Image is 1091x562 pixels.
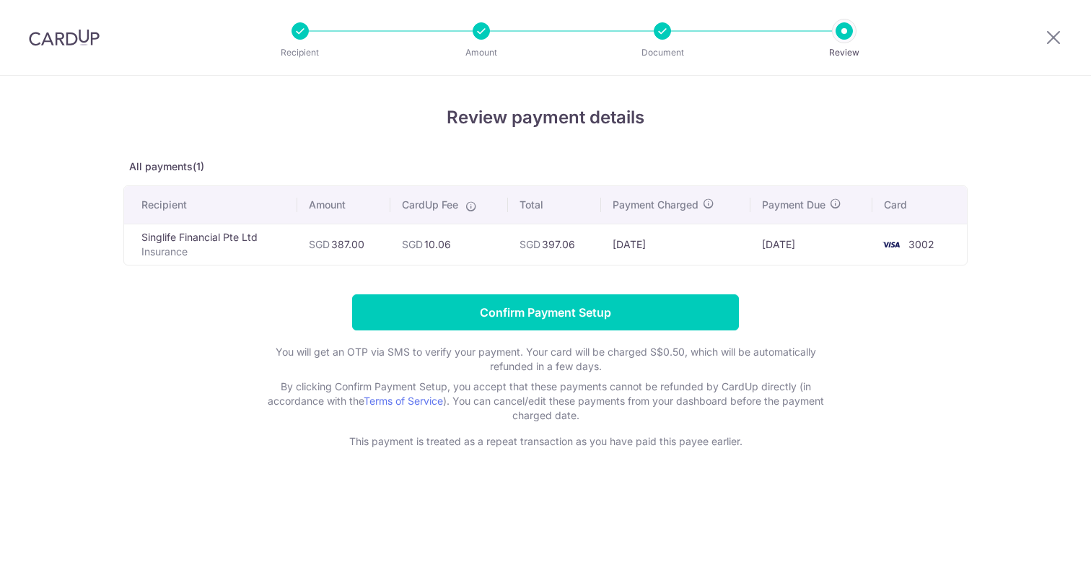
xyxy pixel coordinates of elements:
[877,236,906,253] img: <span class="translation_missing" title="translation missing: en.account_steps.new_confirm_form.b...
[29,29,100,46] img: CardUp
[520,238,540,250] span: SGD
[297,224,391,265] td: 387.00
[309,238,330,250] span: SGD
[247,45,354,60] p: Recipient
[123,159,968,174] p: All payments(1)
[872,186,967,224] th: Card
[364,395,443,407] a: Terms of Service
[123,105,968,131] h4: Review payment details
[257,379,834,423] p: By clicking Confirm Payment Setup, you accept that these payments cannot be refunded by CardUp di...
[998,519,1077,555] iframe: Opens a widget where you can find more information
[508,186,602,224] th: Total
[390,224,507,265] td: 10.06
[601,224,750,265] td: [DATE]
[750,224,872,265] td: [DATE]
[609,45,716,60] p: Document
[908,238,934,250] span: 3002
[141,245,286,259] p: Insurance
[352,294,739,330] input: Confirm Payment Setup
[297,186,391,224] th: Amount
[257,345,834,374] p: You will get an OTP via SMS to verify your payment. Your card will be charged S$0.50, which will ...
[124,186,297,224] th: Recipient
[762,198,825,212] span: Payment Due
[508,224,602,265] td: 397.06
[613,198,698,212] span: Payment Charged
[428,45,535,60] p: Amount
[257,434,834,449] p: This payment is treated as a repeat transaction as you have paid this payee earlier.
[124,224,297,265] td: Singlife Financial Pte Ltd
[791,45,898,60] p: Review
[402,198,458,212] span: CardUp Fee
[402,238,423,250] span: SGD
